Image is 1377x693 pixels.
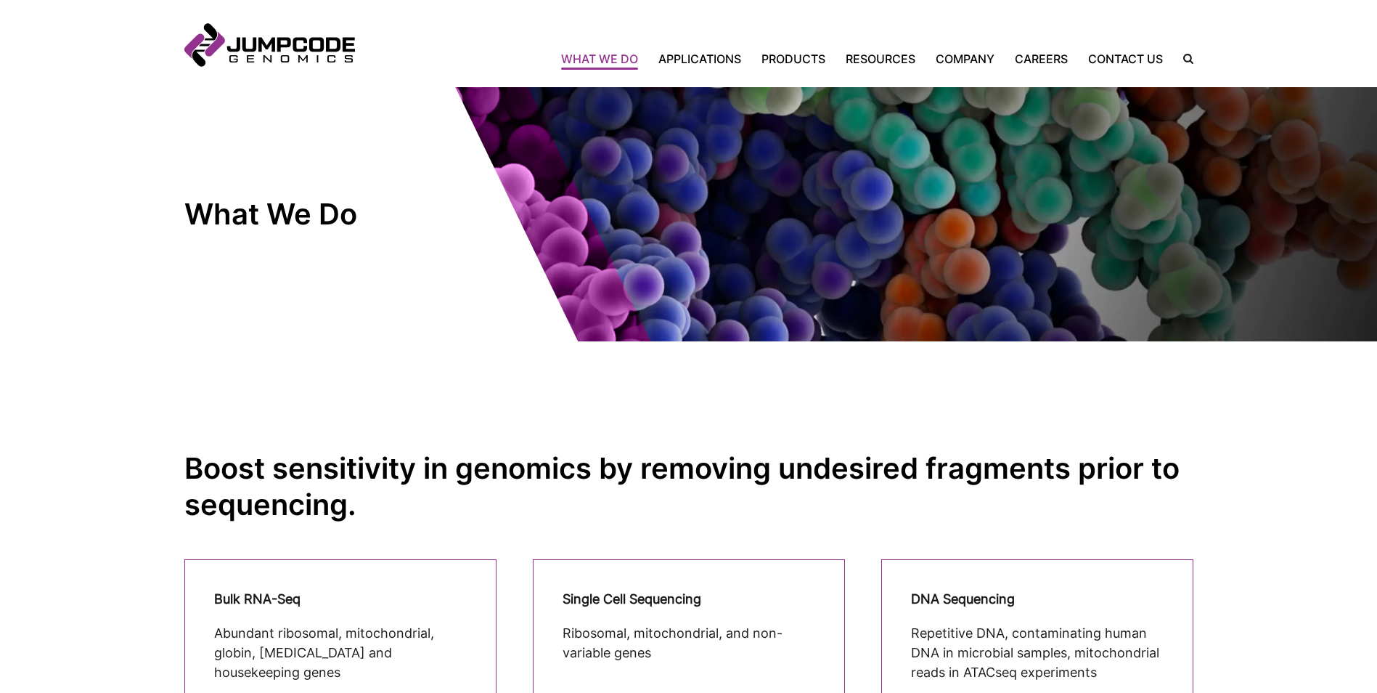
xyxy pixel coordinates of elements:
[355,50,1173,68] nav: Primary Navigation
[184,196,446,232] h1: What We Do
[214,591,301,607] strong: Bulk RNA-Seq
[648,50,751,68] a: Applications
[563,591,701,607] strong: Single Cell Sequencing
[1005,50,1078,68] a: Careers
[911,623,1164,682] p: Repetitive DNA, contaminating human DNA in microbial samples, mitochondrial reads in ATACseq expe...
[926,50,1005,68] a: Company
[1173,54,1193,64] label: Search the site.
[184,450,1180,522] strong: Boost sensitivity in genomics by removing undesired fragments prior to sequencing.
[561,50,648,68] a: What We Do
[911,591,1015,607] strong: DNA Sequencing
[835,50,926,68] a: Resources
[1078,50,1173,68] a: Contact Us
[751,50,835,68] a: Products
[563,623,815,662] p: Ribosomal, mitochondrial, and non-variable genes
[214,623,467,682] p: Abundant ribosomal, mitochondrial, globin, [MEDICAL_DATA] and housekeeping genes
